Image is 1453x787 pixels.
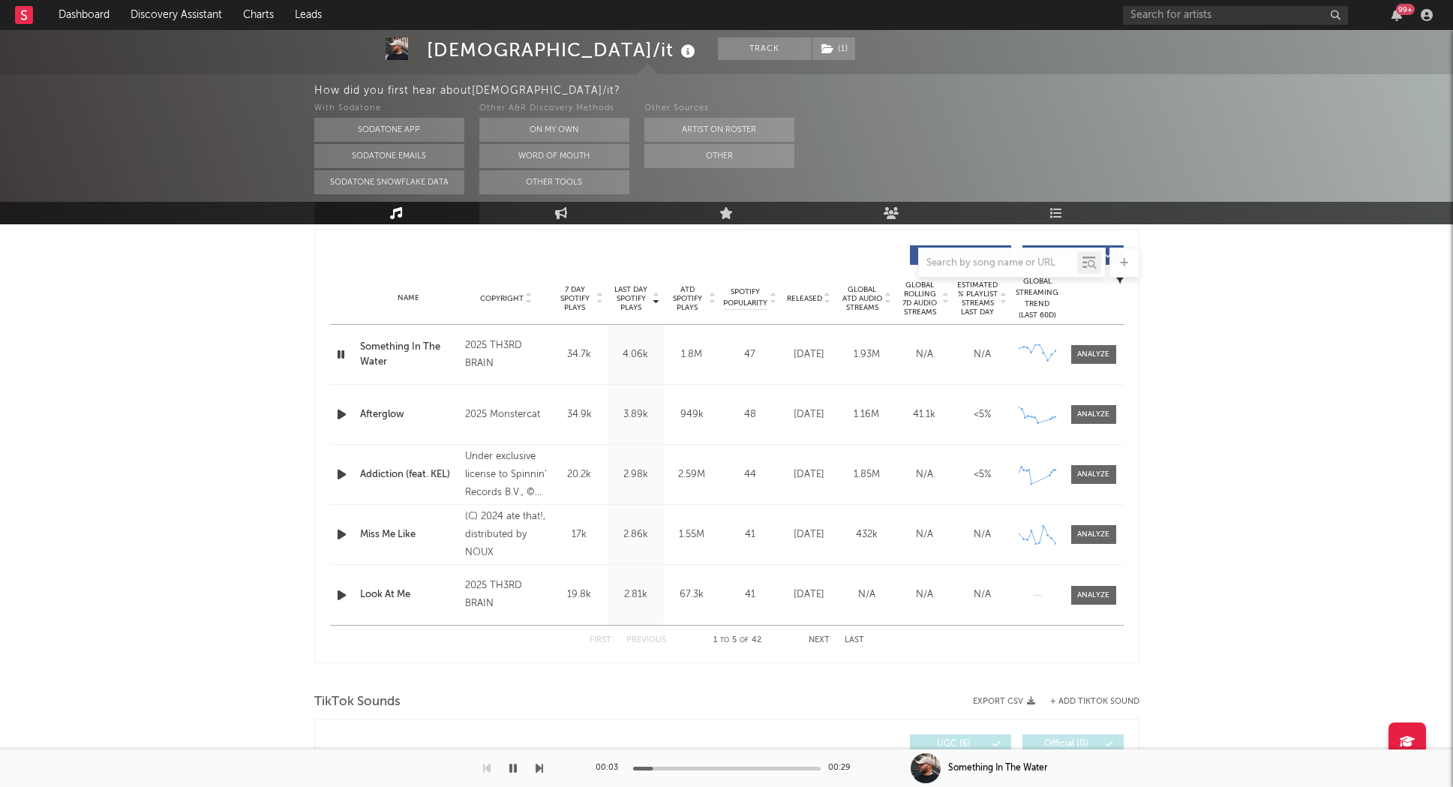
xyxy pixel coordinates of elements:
div: 41 [724,587,776,602]
button: Export CSV [973,697,1035,706]
div: (C) 2024 ate that!, distributed by NOUX [465,508,547,562]
div: 47 [724,347,776,362]
div: N/A [957,347,1007,362]
span: Copyright [480,294,524,303]
div: N/A [899,527,950,542]
button: Word Of Mouth [479,144,629,168]
a: Look At Me [360,587,458,602]
span: Last Day Spotify Plays [611,285,651,312]
a: Afterglow [360,407,458,422]
div: Other A&R Discovery Methods [479,100,629,118]
button: Track [718,38,812,60]
span: ( 1 ) [812,38,856,60]
button: (1) [812,38,855,60]
span: ATD Spotify Plays [668,285,707,312]
a: Something In The Water [360,340,458,369]
button: + Add TikTok Sound [1035,698,1139,706]
span: UGC ( 6 ) [920,740,989,749]
div: 00:29 [828,759,858,777]
input: Search by song name or URL [919,257,1077,269]
span: of [740,637,749,644]
div: 4.06k [611,347,660,362]
div: 34.7k [555,347,604,362]
span: Estimated % Playlist Streams Last Day [957,281,998,317]
button: Artist on Roster [644,118,794,142]
div: 20.2k [555,467,604,482]
div: 1.16M [842,407,892,422]
div: 1 5 42 [696,632,779,650]
button: 99+ [1391,9,1402,21]
div: 44 [724,467,776,482]
div: Other Sources [644,100,794,118]
div: 2025 TH3RD BRAIN [465,577,547,613]
div: 1.55M [668,527,716,542]
div: N/A [957,527,1007,542]
div: 2.86k [611,527,660,542]
div: 3.89k [611,407,660,422]
div: [DATE] [784,347,834,362]
button: First [590,636,611,644]
div: N/A [899,587,950,602]
div: 432k [842,527,892,542]
button: Sodatone App [314,118,464,142]
div: 19.8k [555,587,604,602]
div: 2.98k [611,467,660,482]
a: Miss Me Like [360,527,458,542]
div: Under exclusive license to Spinnin' Records B.V., © 2025 Sinphony Ltd. [465,448,547,502]
div: 949k [668,407,716,422]
button: On My Own [479,118,629,142]
div: 2025 Monstercat [465,406,547,424]
div: 1.93M [842,347,892,362]
div: Global Streaming Trend (Last 60D) [1015,276,1060,321]
span: to [720,637,729,644]
div: 41.1k [899,407,950,422]
span: Official ( 0 ) [1032,740,1101,749]
div: [DATE] [784,527,834,542]
div: [DATE] [784,467,834,482]
div: N/A [899,347,950,362]
button: Sodatone Emails [314,144,464,168]
button: Other Tools [479,170,629,194]
div: 17k [555,527,604,542]
button: Sodatone Snowflake Data [314,170,464,194]
button: Originals(40) [910,245,1011,265]
button: Other [644,144,794,168]
div: N/A [842,587,892,602]
div: 34.9k [555,407,604,422]
div: With Sodatone [314,100,464,118]
span: Global Rolling 7D Audio Streams [899,281,941,317]
span: Global ATD Audio Streams [842,285,883,312]
button: Last [845,636,864,644]
button: Features(2) [1022,245,1124,265]
span: Spotify Popularity [723,287,767,309]
div: 1.85M [842,467,892,482]
div: 2025 TH3RD BRAIN [465,337,547,373]
input: Search for artists [1123,6,1348,25]
div: 41 [724,527,776,542]
span: TikTok Sounds [314,693,401,711]
a: Addiction (feat. KEL) [360,467,458,482]
span: Released [787,294,822,303]
button: UGC(6) [910,734,1011,754]
div: 48 [724,407,776,422]
button: Next [809,636,830,644]
div: 2.81k [611,587,660,602]
button: + Add TikTok Sound [1050,698,1139,706]
div: 1.8M [668,347,716,362]
div: Something In The Water [948,761,1048,775]
button: Previous [626,636,666,644]
div: <5% [957,407,1007,422]
div: N/A [957,587,1007,602]
div: 67.3k [668,587,716,602]
div: <5% [957,467,1007,482]
div: [DATE] [784,407,834,422]
div: 99 + [1396,4,1415,15]
button: Official(0) [1022,734,1124,754]
div: 00:03 [596,759,626,777]
div: [DEMOGRAPHIC_DATA]/it [427,38,699,62]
